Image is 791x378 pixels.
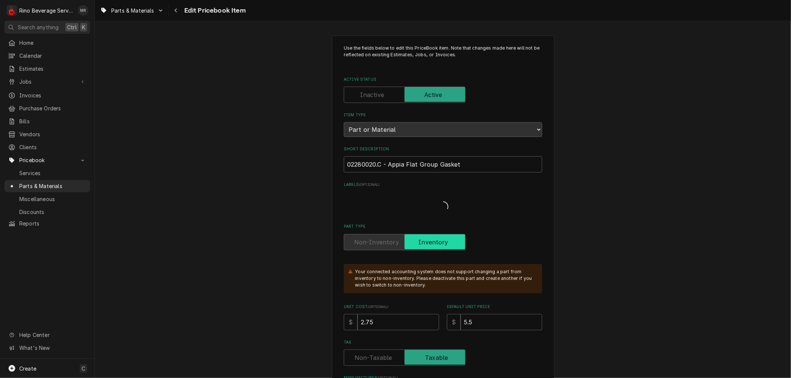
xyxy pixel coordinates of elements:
div: R [7,5,17,16]
span: What's New [19,344,86,352]
div: Unit Cost [344,304,439,330]
a: Miscellaneous [4,193,90,205]
a: Invoices [4,89,90,101]
button: Navigate back [170,4,182,16]
div: $ [447,314,461,330]
a: Go to Pricebook [4,154,90,166]
label: Short Description [344,146,542,152]
a: Bills [4,115,90,127]
div: Short Description [344,146,542,173]
span: Help Center [19,331,86,339]
span: Create [19,365,36,372]
a: Clients [4,141,90,153]
a: Services [4,167,90,179]
span: Parts & Materials [111,7,154,14]
a: Go to Help Center [4,329,90,341]
span: Discounts [19,208,86,216]
label: Tax [344,339,542,345]
div: Default Unit Price [447,304,542,330]
span: Calendar [19,52,86,60]
span: Home [19,39,86,47]
div: Your connected accounting system does not support changing a part from inventory to non-inventory... [355,268,535,289]
a: Discounts [4,206,90,218]
label: Labels [344,182,542,188]
span: ( optional ) [359,183,380,187]
p: Use the fields below to edit this PriceBook item. Note that changes made here will not be reflect... [344,45,542,65]
span: Clients [19,143,86,151]
a: Home [4,37,90,49]
span: Edit Pricebook Item [182,6,246,16]
span: C [82,365,85,372]
a: Vendors [4,128,90,140]
span: Loading... [438,199,448,215]
input: Name used to describe this Part or Material [344,156,542,173]
div: Rino Beverage Service [19,7,74,14]
button: Search anythingCtrlK [4,21,90,34]
span: Parts & Materials [19,182,86,190]
label: Active Status [344,77,542,83]
span: Purchase Orders [19,104,86,112]
span: Services [19,169,86,177]
div: Item Type [344,112,542,137]
a: Estimates [4,63,90,75]
span: Vendors [19,130,86,138]
a: Parts & Materials [4,180,90,192]
div: Tax [344,339,542,366]
span: Invoices [19,91,86,99]
div: Inventory [344,234,542,250]
a: Reports [4,217,90,230]
span: Bills [19,117,86,125]
label: Item Type [344,112,542,118]
span: Estimates [19,65,86,73]
div: Rino Beverage Service's Avatar [7,5,17,16]
label: Default Unit Price [447,304,542,310]
a: Purchase Orders [4,102,90,114]
div: $ [344,314,357,330]
span: Ctrl [67,23,77,31]
a: Go to Parts & Materials [97,4,167,17]
div: Active Status [344,77,542,103]
a: Calendar [4,50,90,62]
a: Go to Jobs [4,76,90,88]
label: Unit Cost [344,304,439,310]
span: Pricebook [19,156,75,164]
a: Go to What's New [4,342,90,354]
span: Search anything [18,23,59,31]
div: MR [78,5,88,16]
div: Labels [344,182,542,215]
span: ( optional ) [368,305,388,309]
span: K [82,23,85,31]
div: Melissa Rinehart's Avatar [78,5,88,16]
span: Jobs [19,78,75,86]
span: Miscellaneous [19,195,86,203]
label: Part Type [344,224,542,230]
span: Reports [19,220,86,227]
div: Part Type [344,224,542,250]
